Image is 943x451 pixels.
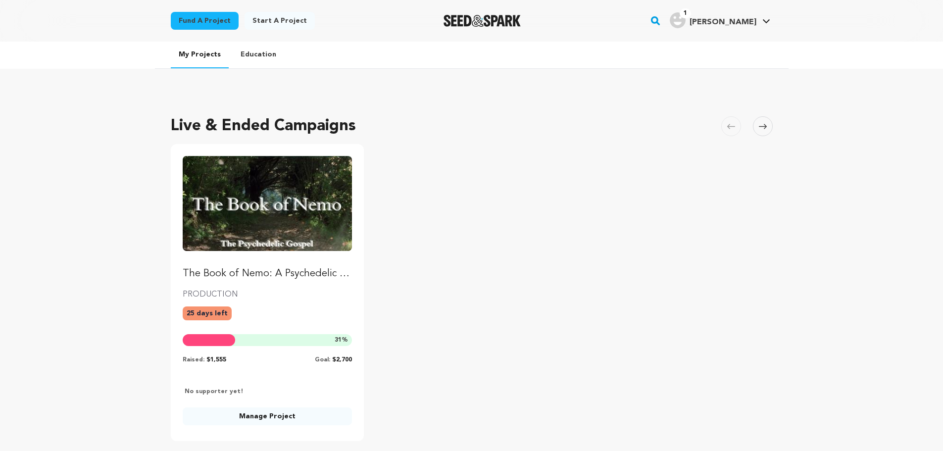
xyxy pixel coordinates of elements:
a: Education [233,42,284,67]
span: Raised: [183,357,204,363]
p: No supporter yet! [183,388,244,396]
p: 25 days left [183,306,232,320]
a: Fund The Book of Nemo: A Psychedelic Gospel [183,156,352,281]
p: The Book of Nemo: A Psychedelic [DEMOGRAPHIC_DATA] [183,267,352,281]
span: [PERSON_NAME] [690,18,756,26]
span: % [335,336,348,344]
a: Manage Project [183,407,352,425]
a: Fund a project [171,12,239,30]
img: Seed&Spark Logo Dark Mode [444,15,521,27]
h2: Live & Ended Campaigns [171,114,356,138]
div: Warren H.'s Profile [670,12,756,28]
a: My Projects [171,42,229,68]
span: 1 [680,8,691,18]
a: Seed&Spark Homepage [444,15,521,27]
img: user.png [670,12,686,28]
span: 31 [335,337,342,343]
span: Warren H.'s Profile [668,10,772,31]
p: PRODUCTION [183,289,352,301]
a: Warren H.'s Profile [668,10,772,28]
span: $2,700 [332,357,352,363]
span: $1,555 [206,357,226,363]
span: Goal: [315,357,330,363]
a: Start a project [245,12,315,30]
